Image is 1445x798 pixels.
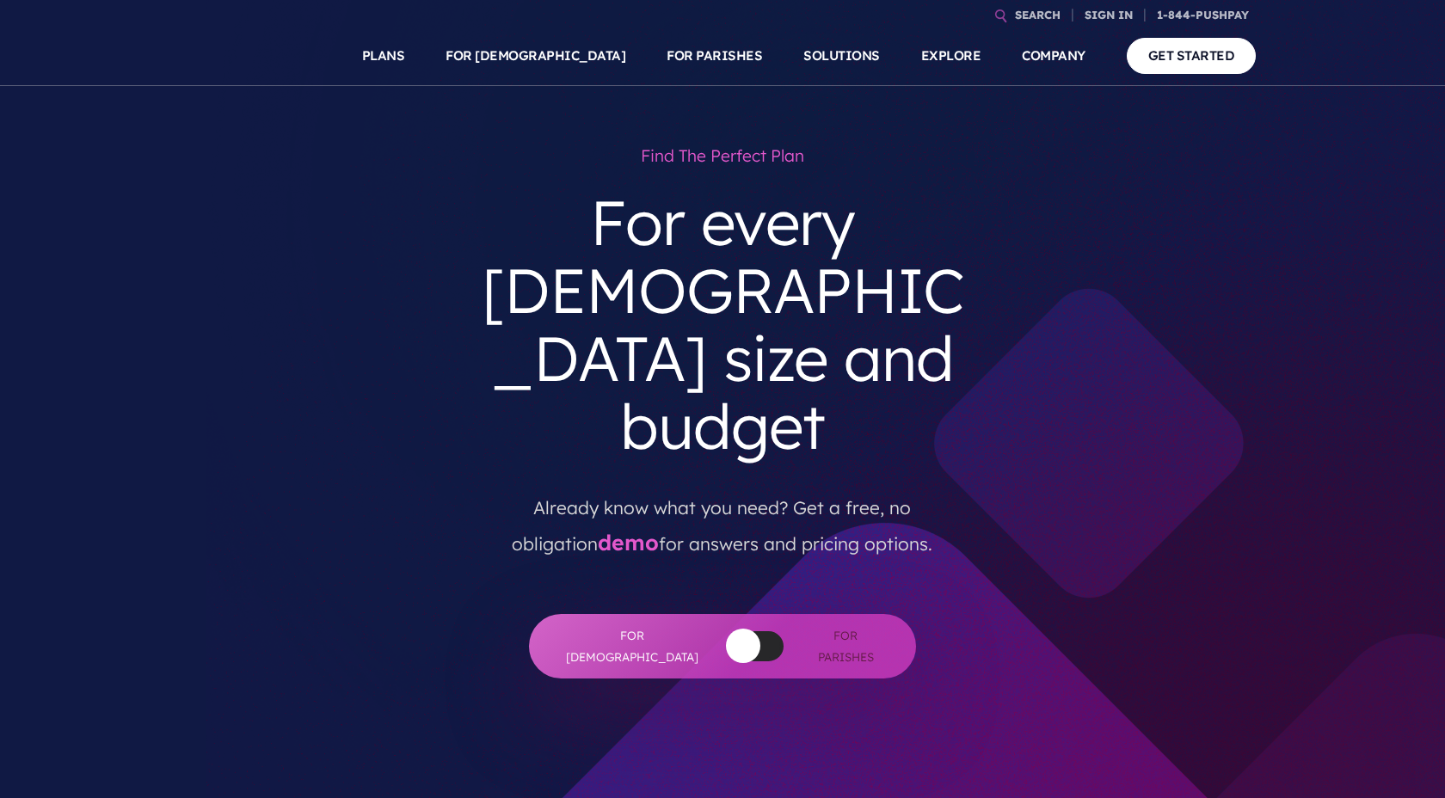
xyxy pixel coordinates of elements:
[463,138,982,175] h1: Find the perfect plan
[463,175,982,475] h3: For every [DEMOGRAPHIC_DATA] size and budget
[809,625,882,667] span: For Parishes
[921,26,981,86] a: EXPLORE
[803,26,880,86] a: SOLUTIONS
[362,26,405,86] a: PLANS
[598,529,659,556] a: demo
[476,475,969,562] p: Already know what you need? Get a free, no obligation for answers and pricing options.
[1127,38,1257,73] a: GET STARTED
[563,625,701,667] span: For [DEMOGRAPHIC_DATA]
[446,26,625,86] a: FOR [DEMOGRAPHIC_DATA]
[667,26,762,86] a: FOR PARISHES
[1022,26,1085,86] a: COMPANY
